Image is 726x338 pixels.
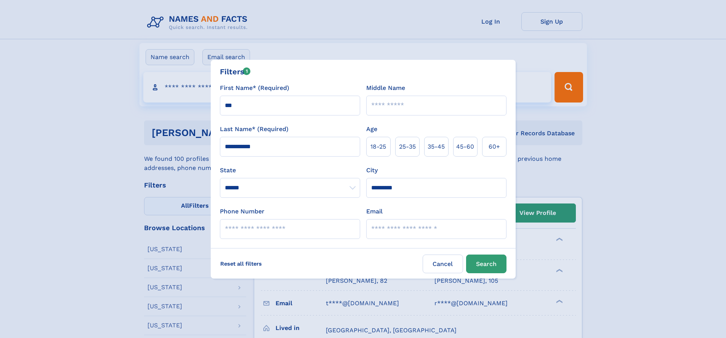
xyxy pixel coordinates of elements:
label: Age [366,125,377,134]
label: Reset all filters [215,255,267,273]
label: Email [366,207,383,216]
div: Filters [220,66,251,77]
span: 60+ [489,142,500,151]
span: 45‑60 [456,142,474,151]
label: Cancel [423,255,463,273]
label: State [220,166,360,175]
label: First Name* (Required) [220,83,289,93]
span: 18‑25 [370,142,386,151]
span: 25‑35 [399,142,416,151]
span: 35‑45 [428,142,445,151]
label: Last Name* (Required) [220,125,288,134]
button: Search [466,255,506,273]
label: City [366,166,378,175]
label: Phone Number [220,207,264,216]
label: Middle Name [366,83,405,93]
